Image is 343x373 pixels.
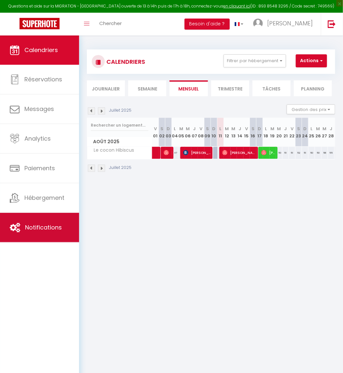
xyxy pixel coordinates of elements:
a: ... [PERSON_NAME] [248,13,321,35]
div: 50 [276,147,282,159]
abbr: L [220,126,222,132]
span: Réservations [24,75,62,83]
abbr: J [284,126,287,132]
abbr: J [193,126,196,132]
span: [PERSON_NAME] [222,146,257,159]
div: 47 [172,147,178,159]
th: 19 [269,118,276,147]
th: 05 [178,118,185,147]
abbr: M [277,126,281,132]
li: Journalier [87,80,125,96]
img: ... [253,19,263,28]
th: 15 [243,118,250,147]
abbr: V [154,126,157,132]
th: 04 [172,118,178,147]
th: 25 [309,118,315,147]
li: Trimestre [211,80,249,96]
li: Tâches [253,80,291,96]
th: 28 [328,118,335,147]
abbr: M [180,126,184,132]
th: 11 [217,118,224,147]
abbr: M [316,126,320,132]
abbr: M [186,126,190,132]
abbr: J [330,126,333,132]
li: Planning [294,80,332,96]
div: 51 [282,147,289,159]
th: 09 [204,118,211,147]
th: 13 [230,118,237,147]
span: Le cocon Hibiscus [88,147,136,154]
th: 07 [191,118,198,147]
abbr: L [311,126,313,132]
th: 01 [152,118,159,147]
span: Chercher [99,20,122,27]
span: Analytics [24,134,51,143]
div: 50 [315,147,322,159]
div: 50 [309,147,315,159]
th: 02 [159,118,165,147]
p: Juillet 2025 [109,107,131,114]
button: Actions [296,54,327,67]
th: 22 [289,118,295,147]
div: 52 [295,147,302,159]
input: Rechercher un logement... [91,119,148,131]
th: 12 [224,118,230,147]
div: 51 [289,147,295,159]
th: 24 [302,118,309,147]
abbr: M [232,126,236,132]
abbr: M [225,126,229,132]
p: Juillet 2025 [109,165,131,171]
span: [PERSON_NAME] [267,19,313,27]
button: Besoin d'aide ? [185,19,230,30]
div: 56 [322,147,328,159]
abbr: S [160,126,163,132]
abbr: L [174,126,176,132]
span: Notifications [25,223,62,231]
span: Messages [24,105,54,113]
abbr: J [239,126,241,132]
abbr: M [323,126,327,132]
abbr: S [252,126,254,132]
span: Calendriers [24,46,58,54]
abbr: L [265,126,267,132]
th: 17 [256,118,263,147]
th: 08 [198,118,204,147]
img: logout [328,20,336,28]
th: 26 [315,118,322,147]
span: Paiements [24,164,55,172]
abbr: V [199,126,202,132]
button: Filtrer par hébergement [224,54,286,67]
li: Mensuel [170,80,208,96]
th: 10 [211,118,217,147]
div: 51 [302,147,309,159]
h3: CALENDRIERS [105,54,145,69]
a: Chercher [94,13,127,35]
abbr: D [213,126,216,132]
abbr: S [297,126,300,132]
span: [PERSON_NAME] [164,146,172,159]
th: 20 [276,118,282,147]
img: Super Booking [20,18,60,29]
abbr: V [291,126,294,132]
th: 18 [263,118,269,147]
th: 16 [250,118,256,147]
div: 55 [328,147,335,159]
a: en cliquant ici [224,3,251,9]
abbr: D [167,126,170,132]
abbr: D [258,126,261,132]
th: 29 [335,118,341,147]
abbr: V [245,126,248,132]
abbr: D [304,126,307,132]
th: 14 [237,118,243,147]
th: 23 [295,118,302,147]
th: 06 [185,118,191,147]
span: [PERSON_NAME] [261,146,277,159]
th: 21 [282,118,289,147]
abbr: S [206,126,209,132]
span: [PERSON_NAME] [183,146,212,159]
li: Semaine [128,80,166,96]
th: 27 [322,118,328,147]
span: Hébergement [24,194,64,202]
abbr: M [271,126,275,132]
span: Août 2025 [87,137,152,146]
